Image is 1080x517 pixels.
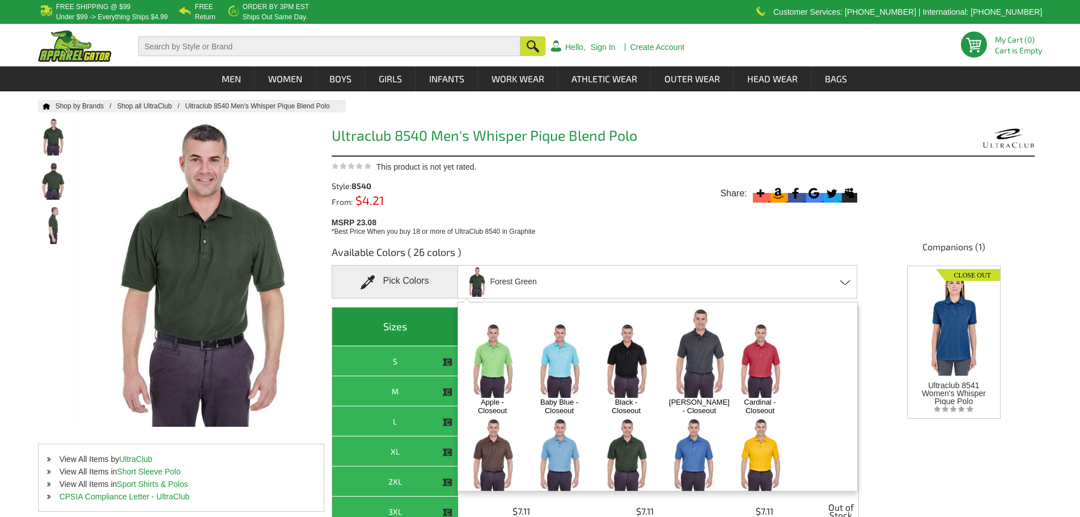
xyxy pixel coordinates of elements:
[936,266,1000,281] img: Closeout
[38,162,68,200] img: Ultraclub 8540 Men's Whisper Pique Blend Polo
[416,66,477,91] a: Infants
[442,447,452,457] img: This item is CLOSEOUT!
[734,66,811,91] a: Head Wear
[195,14,215,20] p: Return
[138,36,520,56] input: Search by Style or Brand
[332,162,371,170] img: This product is not yet rated.
[602,398,650,415] a: Black - Closeout
[243,14,309,20] p: ships out same day.
[663,418,723,492] img: French Blue
[911,266,996,405] a: Closeout Ultraclub 8541 Women's Whisper Pique Polo
[663,308,735,398] img: Black Heather
[442,477,452,487] img: This item is CLOSEOUT!
[478,66,557,91] a: Work Wear
[39,453,324,465] li: View All Items by
[596,323,656,397] img: Black
[209,66,254,91] a: Men
[824,186,839,201] svg: Twitter
[332,436,459,466] th: XL
[38,30,112,62] img: ApparelGator
[463,418,522,492] img: Chocolate
[982,124,1035,153] img: UltraClub
[530,323,589,397] img: Baby Blue
[332,466,459,497] th: 2XL
[591,43,616,51] a: Sign In
[773,9,1042,15] p: Customer Services: [PHONE_NUMBER] | International: [PHONE_NUMBER]
[332,376,459,406] th: M
[119,455,152,464] a: UltraClub
[351,181,371,191] span: 8540
[332,182,465,190] div: Style:
[465,267,489,297] img: ultraclub_8540_forest-green.jpg
[651,66,733,91] a: Outer Wear
[332,215,864,237] div: MSRP 23.08
[353,193,384,207] span: $4.21
[332,308,459,346] th: Sizes
[730,418,790,492] img: Gold
[922,381,986,406] span: Ultraclub 8541 Women's Whisper Pique Polo
[770,186,786,201] svg: Amazon
[316,66,365,91] a: Boys
[596,418,656,492] img: Forest Green
[117,467,180,476] a: Short Sleeve Polo
[56,14,168,20] p: under $99 -> everything ships $4.99
[366,66,415,91] a: Girls
[255,66,315,91] a: Women
[56,3,131,11] b: Free Shipping @ $99
[39,478,324,490] li: View All Items in
[243,3,309,11] b: Order by 3PM EST
[490,272,536,292] span: Forest Green
[195,3,213,11] b: Free
[530,418,589,492] img: Cornflower
[995,36,1037,44] li: My Cart (0)
[934,405,973,413] img: listing_empty_star.svg
[730,323,790,397] img: Cardinal
[38,207,68,244] img: Ultraclub 8540 Men's Whisper Pique Blend Polo
[812,66,860,91] a: Bags
[463,323,522,397] img: Apple
[332,128,859,146] h1: Ultraclub 8540 Men's Whisper Pique Blend Polo
[117,480,188,489] a: Sport Shirts & Polos
[38,118,68,155] img: Ultraclub 8540 Men's Whisper Pique Blend Polo
[736,398,784,415] a: Cardinal - Closeout
[995,47,1042,54] span: Cart is Empty
[376,162,477,171] span: This product is not yet rated.
[60,492,190,501] a: CPSIA Compliance Letter - UltraClub
[565,43,586,51] a: Hello,
[753,186,768,201] svg: More
[185,102,341,110] a: Ultraclub 8540 Men's Whisper Pique Blend Polo
[332,196,465,206] div: From:
[806,186,821,201] svg: Google Bookmark
[630,43,684,51] a: Create Account
[535,398,583,415] a: Baby Blue - Closeout
[117,102,185,110] a: Shop all UltraClub
[720,188,747,199] span: Share:
[56,102,117,110] a: Shop by Brands
[39,465,324,478] li: View All Items in
[332,406,459,436] th: L
[332,265,458,299] div: Pick Colors
[442,357,452,367] img: This item is CLOSEOUT!
[468,398,516,415] a: Apple - Closeout
[332,346,459,376] th: S
[442,387,452,397] img: This item is CLOSEOUT!
[332,228,536,236] span: *Best Price When you buy 18 or more of UltraClub 8540 in Graphite
[669,398,730,415] a: [PERSON_NAME] - Closeout
[332,245,859,265] h3: Available Colors ( 26 colors )
[558,66,650,91] a: Athletic Wear
[842,186,857,201] svg: Myspace
[873,241,1035,259] h4: Companions (1)
[442,417,452,427] img: This item is CLOSEOUT!
[788,186,803,201] svg: Facebook
[38,103,50,110] a: Home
